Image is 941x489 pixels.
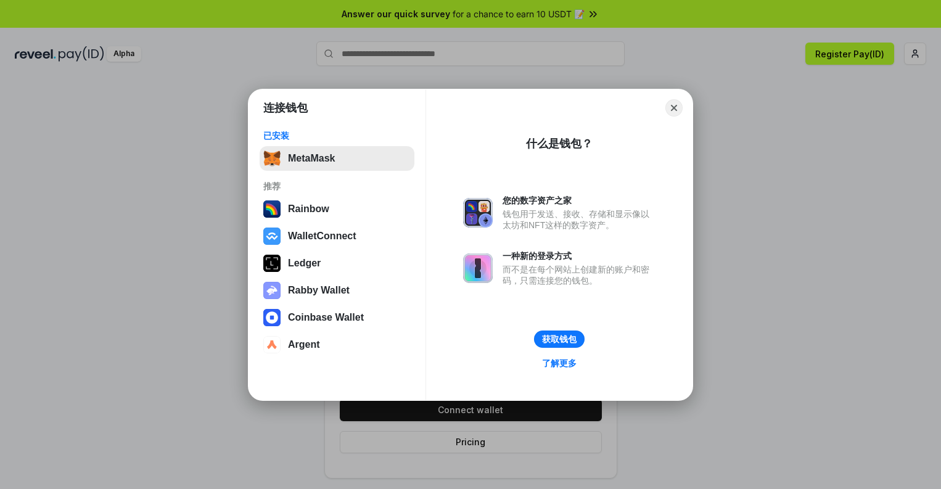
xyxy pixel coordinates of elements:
img: svg+xml,%3Csvg%20width%3D%2228%22%20height%3D%2228%22%20viewBox%3D%220%200%2028%2028%22%20fill%3D... [263,228,281,245]
img: svg+xml,%3Csvg%20width%3D%2228%22%20height%3D%2228%22%20viewBox%3D%220%200%2028%2028%22%20fill%3D... [263,336,281,353]
button: 获取钱包 [534,331,585,348]
div: 了解更多 [542,358,577,369]
button: Close [665,99,683,117]
a: 了解更多 [535,355,584,371]
div: 推荐 [263,181,411,192]
button: MetaMask [260,146,414,171]
div: 获取钱包 [542,334,577,345]
img: svg+xml,%3Csvg%20width%3D%22120%22%20height%3D%22120%22%20viewBox%3D%220%200%20120%20120%22%20fil... [263,200,281,218]
div: MetaMask [288,153,335,164]
button: Argent [260,332,414,357]
img: svg+xml,%3Csvg%20xmlns%3D%22http%3A%2F%2Fwww.w3.org%2F2000%2Fsvg%22%20fill%3D%22none%22%20viewBox... [463,253,493,283]
div: Coinbase Wallet [288,312,364,323]
button: WalletConnect [260,224,414,249]
div: 钱包用于发送、接收、存储和显示像以太坊和NFT这样的数字资产。 [503,208,655,231]
img: svg+xml,%3Csvg%20fill%3D%22none%22%20height%3D%2233%22%20viewBox%3D%220%200%2035%2033%22%20width%... [263,150,281,167]
div: 什么是钱包？ [526,136,593,151]
div: WalletConnect [288,231,356,242]
div: Rabby Wallet [288,285,350,296]
button: Rabby Wallet [260,278,414,303]
button: Ledger [260,251,414,276]
div: 一种新的登录方式 [503,250,655,261]
div: 而不是在每个网站上创建新的账户和密码，只需连接您的钱包。 [503,264,655,286]
div: Argent [288,339,320,350]
img: svg+xml,%3Csvg%20width%3D%2228%22%20height%3D%2228%22%20viewBox%3D%220%200%2028%2028%22%20fill%3D... [263,309,281,326]
div: 您的数字资产之家 [503,195,655,206]
div: Rainbow [288,203,329,215]
div: 已安装 [263,130,411,141]
img: svg+xml,%3Csvg%20xmlns%3D%22http%3A%2F%2Fwww.w3.org%2F2000%2Fsvg%22%20fill%3D%22none%22%20viewBox... [263,282,281,299]
div: Ledger [288,258,321,269]
button: Rainbow [260,197,414,221]
button: Coinbase Wallet [260,305,414,330]
img: svg+xml,%3Csvg%20xmlns%3D%22http%3A%2F%2Fwww.w3.org%2F2000%2Fsvg%22%20fill%3D%22none%22%20viewBox... [463,198,493,228]
img: svg+xml,%3Csvg%20xmlns%3D%22http%3A%2F%2Fwww.w3.org%2F2000%2Fsvg%22%20width%3D%2228%22%20height%3... [263,255,281,272]
h1: 连接钱包 [263,101,308,115]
